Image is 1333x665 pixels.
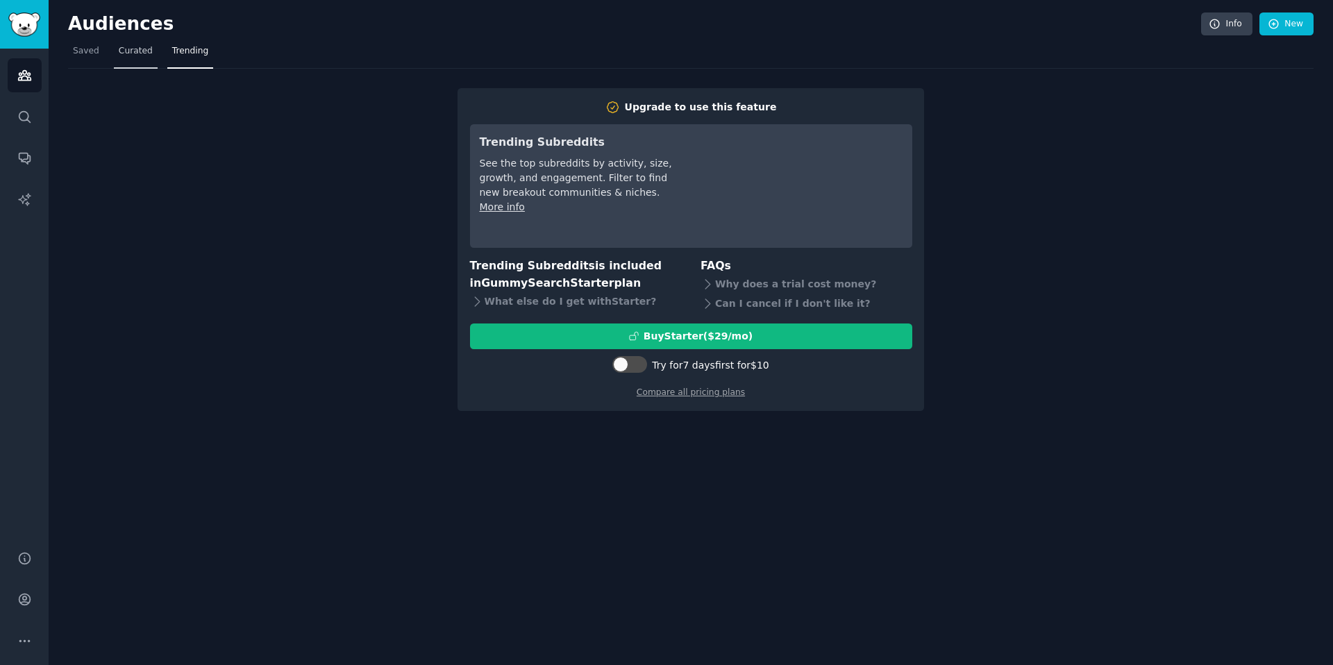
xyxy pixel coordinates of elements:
a: Curated [114,40,158,69]
h3: Trending Subreddits is included in plan [470,258,682,292]
span: Saved [73,45,99,58]
div: What else do I get with Starter ? [470,292,682,311]
a: More info [480,201,525,212]
a: Trending [167,40,213,69]
span: Curated [119,45,153,58]
span: Trending [172,45,208,58]
a: New [1259,12,1314,36]
span: GummySearch Starter [481,276,614,289]
div: Buy Starter ($ 29 /mo ) [644,329,753,344]
h2: Audiences [68,13,1201,35]
div: Try for 7 days first for $10 [652,358,769,373]
h3: Trending Subreddits [480,134,675,151]
img: GummySearch logo [8,12,40,37]
button: BuyStarter($29/mo) [470,323,912,349]
iframe: YouTube video player [694,134,903,238]
a: Compare all pricing plans [637,387,745,397]
h3: FAQs [701,258,912,275]
div: Upgrade to use this feature [625,100,777,115]
div: Why does a trial cost money? [701,275,912,294]
div: Can I cancel if I don't like it? [701,294,912,314]
a: Saved [68,40,104,69]
a: Info [1201,12,1252,36]
div: See the top subreddits by activity, size, growth, and engagement. Filter to find new breakout com... [480,156,675,200]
